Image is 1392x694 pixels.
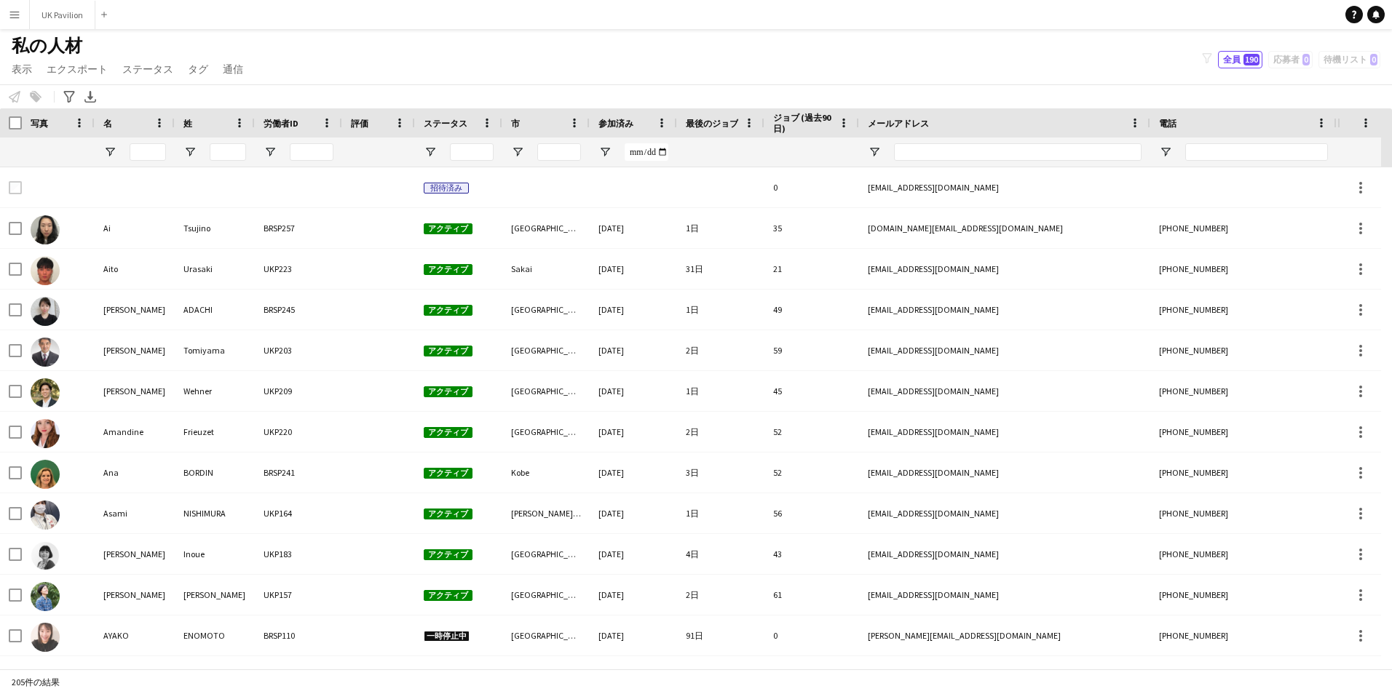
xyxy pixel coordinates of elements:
div: [PHONE_NUMBER] [1150,534,1337,574]
div: Aito [95,249,175,289]
div: [EMAIL_ADDRESS][DOMAIN_NAME] [859,249,1150,289]
div: 0 [764,615,859,655]
input: 姓 フィルター入力 [210,143,246,161]
div: 0 [764,167,859,207]
div: [EMAIL_ADDRESS][DOMAIN_NAME] [859,575,1150,615]
img: AYAKO ENOMOTO [31,623,60,652]
input: 市 フィルター入力 [537,143,581,161]
div: 21 [764,249,859,289]
div: [GEOGRAPHIC_DATA] [502,371,590,411]
div: [DATE] [590,575,677,615]
span: 表示 [12,63,32,76]
img: Ai Tsujino [31,215,60,244]
a: タグ [182,60,214,79]
div: Ai [95,208,175,248]
div: Urasaki [175,249,255,289]
div: UKP223 [255,249,342,289]
div: [PHONE_NUMBER] [1150,330,1337,370]
div: 59 [764,330,859,370]
div: [GEOGRAPHIC_DATA] [502,575,590,615]
button: フィルターメニューを開く [1159,145,1172,159]
input: メールアドレス フィルター入力 [894,143,1142,161]
span: アクティブ [424,264,472,275]
div: [EMAIL_ADDRESS][DOMAIN_NAME] [859,493,1150,533]
div: [PERSON_NAME] [95,330,175,370]
img: Akinori Tomiyama [31,338,60,367]
input: ステータス フィルター入力 [450,143,494,161]
div: [DATE] [590,493,677,533]
img: Aya Inoue [31,541,60,570]
span: ステータス [424,118,467,129]
input: 労働者ID フィルター入力 [290,143,333,161]
div: 35 [764,208,859,248]
button: フィルターメニューを開く [424,145,437,159]
div: [PERSON_NAME] [95,575,175,615]
div: [EMAIL_ADDRESS][DOMAIN_NAME] [859,452,1150,492]
div: BORDIN [175,452,255,492]
div: [EMAIL_ADDRESS][DOMAIN_NAME] [859,371,1150,411]
div: Tsujino [175,208,255,248]
img: Asami NISHIMURA [31,500,60,530]
div: 31日 [677,249,764,289]
button: フィルターメニューを開く [868,145,881,159]
button: フィルターメニューを開く [264,145,277,159]
div: [DATE] [590,249,677,289]
div: [PHONE_NUMBER] [1150,249,1337,289]
app-action-btn: XLSXをエクスポート [82,88,99,105]
input: 電話 フィルター入力 [1185,143,1328,161]
img: Amandine Frieuzet [31,419,60,448]
div: [EMAIL_ADDRESS][DOMAIN_NAME] [859,167,1150,207]
div: 1日 [677,493,764,533]
div: NISHIMURA [175,493,255,533]
div: [DATE] [590,330,677,370]
div: [PERSON_NAME][GEOGRAPHIC_DATA] [502,493,590,533]
div: [PERSON_NAME] [95,290,175,330]
div: Sakai [502,249,590,289]
span: エクスポート [47,63,108,76]
div: 2日 [677,412,764,452]
div: 91日 [677,615,764,655]
span: アクティブ [424,386,472,397]
div: Inoue [175,534,255,574]
div: Ana [95,452,175,492]
div: Asami [95,493,175,533]
div: BRSP110 [255,615,342,655]
span: タグ [188,63,208,76]
div: [EMAIL_ADDRESS][DOMAIN_NAME] [859,412,1150,452]
img: Ana BORDIN [31,460,60,489]
a: 通信 [217,60,249,79]
div: [PHONE_NUMBER] [1150,493,1337,533]
div: [GEOGRAPHIC_DATA] [502,412,590,452]
div: [EMAIL_ADDRESS][DOMAIN_NAME] [859,330,1150,370]
span: アクティブ [424,305,472,316]
button: フィルターメニューを開く [103,145,116,159]
div: UKP183 [255,534,342,574]
div: [GEOGRAPHIC_DATA][GEOGRAPHIC_DATA] [502,330,590,370]
img: Aya WATANABE [31,582,60,611]
div: 56 [764,493,859,533]
button: フィルターメニューを開く [183,145,197,159]
span: メールアドレス [868,118,929,129]
div: UKP220 [255,412,342,452]
div: [PHONE_NUMBER] [1150,615,1337,655]
img: Akiko ADACHI [31,297,60,326]
button: 全員190 [1218,51,1262,68]
span: 名 [103,118,112,129]
div: [DATE] [590,412,677,452]
span: 写真 [31,118,48,129]
span: ジョブ (過去90日) [773,112,833,134]
span: アクティブ [424,346,472,356]
app-action-btn: 高度なフィルター [60,88,78,105]
span: アクティブ [424,590,472,601]
div: [EMAIL_ADDRESS][DOMAIN_NAME] [859,290,1150,330]
span: 一時停止中 [424,631,470,642]
div: UKP209 [255,371,342,411]
div: ENOMOTO [175,615,255,655]
div: BRSP245 [255,290,342,330]
div: [PERSON_NAME] [95,534,175,574]
div: [PERSON_NAME] [95,371,175,411]
div: ADACHI [175,290,255,330]
div: [DATE] [590,371,677,411]
img: Aito Urasaki [31,256,60,285]
div: [PHONE_NUMBER] [1150,452,1337,492]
